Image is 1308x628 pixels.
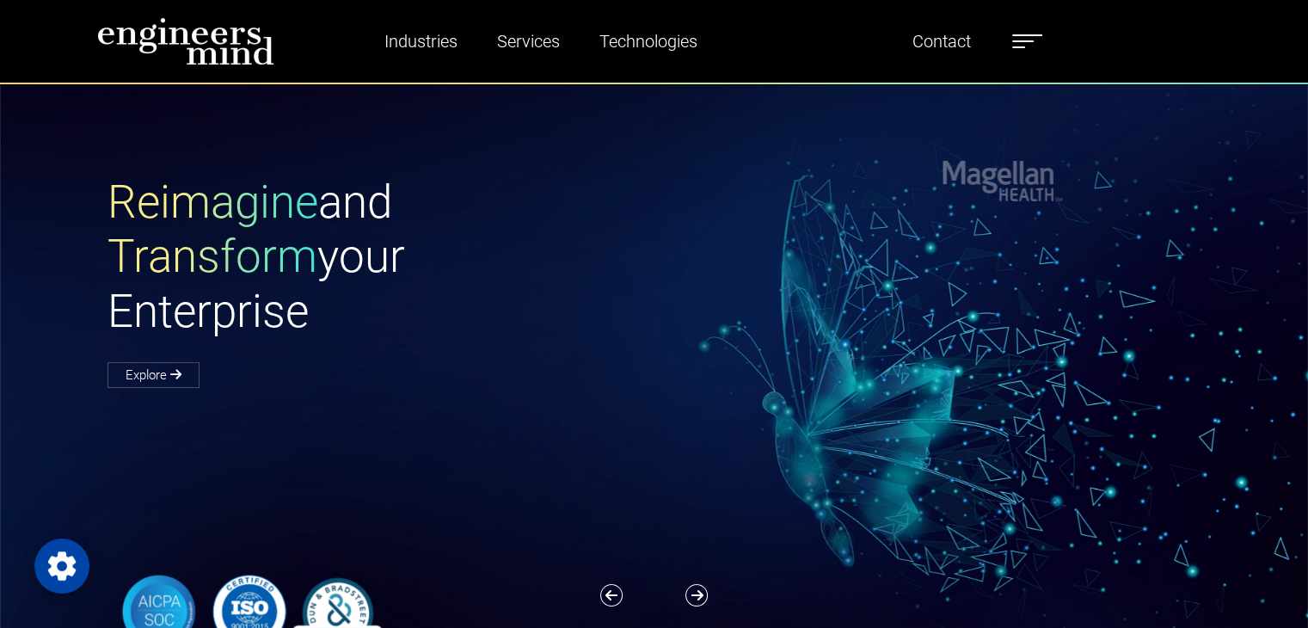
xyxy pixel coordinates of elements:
a: Services [490,22,567,61]
span: Transform [107,230,317,283]
span: Reimagine [107,175,318,229]
h1: and your Enterprise [107,175,654,340]
a: Explore [107,362,200,388]
a: Industries [378,22,464,61]
a: Contact [906,22,978,61]
a: Technologies [593,22,704,61]
img: logo [97,17,274,65]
